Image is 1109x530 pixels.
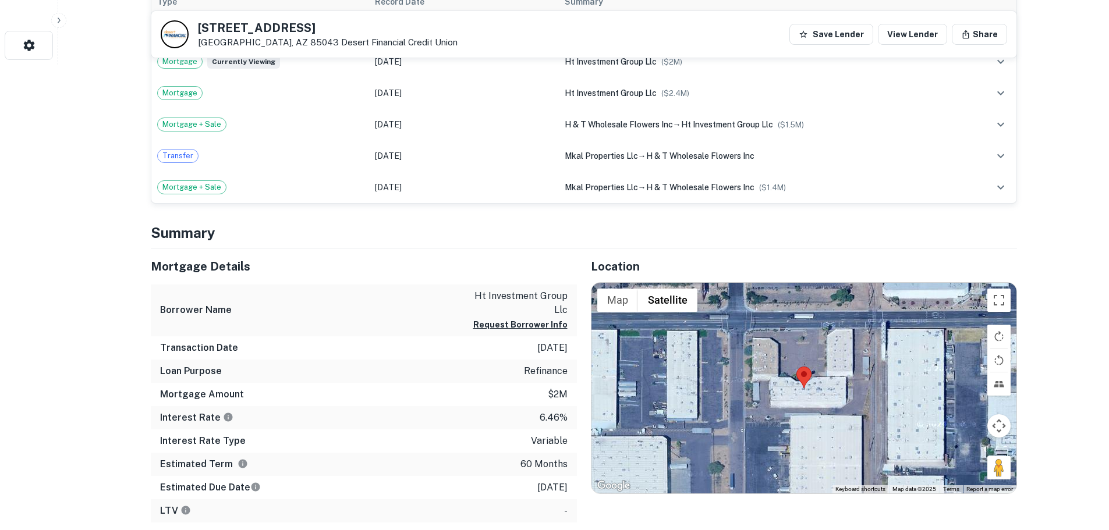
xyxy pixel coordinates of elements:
[160,481,261,495] h6: Estimated Due Date
[369,77,559,109] td: [DATE]
[991,115,1011,134] button: expand row
[987,456,1011,479] button: Drag Pegman onto the map to open Street View
[966,486,1013,492] a: Report a map error
[160,341,238,355] h6: Transaction Date
[991,146,1011,166] button: expand row
[160,457,248,471] h6: Estimated Term
[991,83,1011,103] button: expand row
[565,151,638,161] span: mkal properties llc
[524,364,568,378] p: refinance
[548,387,568,401] p: $2m
[789,24,873,45] button: Save Lender
[835,485,885,493] button: Keyboard shortcuts
[991,177,1011,197] button: expand row
[564,504,568,518] p: -
[160,303,232,317] h6: Borrower Name
[646,151,754,161] span: h & t wholesale flowers inc
[991,52,1011,72] button: expand row
[223,412,233,422] svg: The interest rates displayed on the website are for informational purposes only and may be report...
[180,505,191,515] svg: LTVs displayed on the website are for informational purposes only and may be reported incorrectly...
[597,289,638,312] button: Show street map
[661,58,682,66] span: ($ 2M )
[463,289,568,317] p: ht investment group llc
[594,478,633,493] img: Google
[892,486,936,492] span: Map data ©2025
[661,89,689,98] span: ($ 2.4M )
[369,172,559,203] td: [DATE]
[537,341,568,355] p: [DATE]
[369,46,559,77] td: [DATE]
[369,140,559,172] td: [DATE]
[158,87,202,99] span: Mortgage
[565,183,638,192] span: mkal properties llc
[987,289,1011,312] button: Toggle fullscreen view
[987,325,1011,348] button: Rotate map clockwise
[646,183,754,192] span: h & t wholesale flowers inc
[238,458,248,469] svg: Term is based on a standard schedule for this type of loan.
[987,372,1011,396] button: Tilt map
[160,411,233,425] h6: Interest Rate
[158,56,202,67] span: Mortgage
[341,37,458,47] a: Desert Financial Credit Union
[160,387,244,401] h6: Mortgage Amount
[638,289,697,312] button: Show satellite imagery
[591,258,1017,275] h5: Location
[565,118,959,131] div: →
[952,24,1007,45] button: Share
[537,481,568,495] p: [DATE]
[207,55,280,69] span: Currently viewing
[158,119,226,130] span: Mortgage + Sale
[565,181,959,194] div: →
[987,414,1011,437] button: Map camera controls
[565,57,657,66] span: ht investment group llc
[250,482,261,492] svg: Estimate is based on a standard schedule for this type of loan.
[565,150,959,162] div: →
[158,182,226,193] span: Mortgage + Sale
[160,364,222,378] h6: Loan Purpose
[759,183,786,192] span: ($ 1.4M )
[540,411,568,425] p: 6.46%
[160,504,191,518] h6: LTV
[160,434,246,448] h6: Interest Rate Type
[158,150,198,162] span: Transfer
[778,120,804,129] span: ($ 1.5M )
[565,88,657,98] span: ht investment group llc
[520,457,568,471] p: 60 months
[198,37,458,48] p: [GEOGRAPHIC_DATA], AZ 85043
[565,120,673,129] span: h & t wholesale flowers inc
[151,222,1017,243] h4: Summary
[531,434,568,448] p: variable
[151,258,577,275] h5: Mortgage Details
[943,486,959,492] a: Terms (opens in new tab)
[1051,437,1109,493] iframe: Chat Widget
[987,348,1011,372] button: Rotate map counterclockwise
[369,109,559,140] td: [DATE]
[681,120,773,129] span: ht investment group llc
[594,478,633,493] a: Open this area in Google Maps (opens a new window)
[878,24,947,45] a: View Lender
[473,318,568,332] button: Request Borrower Info
[198,22,458,34] h5: [STREET_ADDRESS]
